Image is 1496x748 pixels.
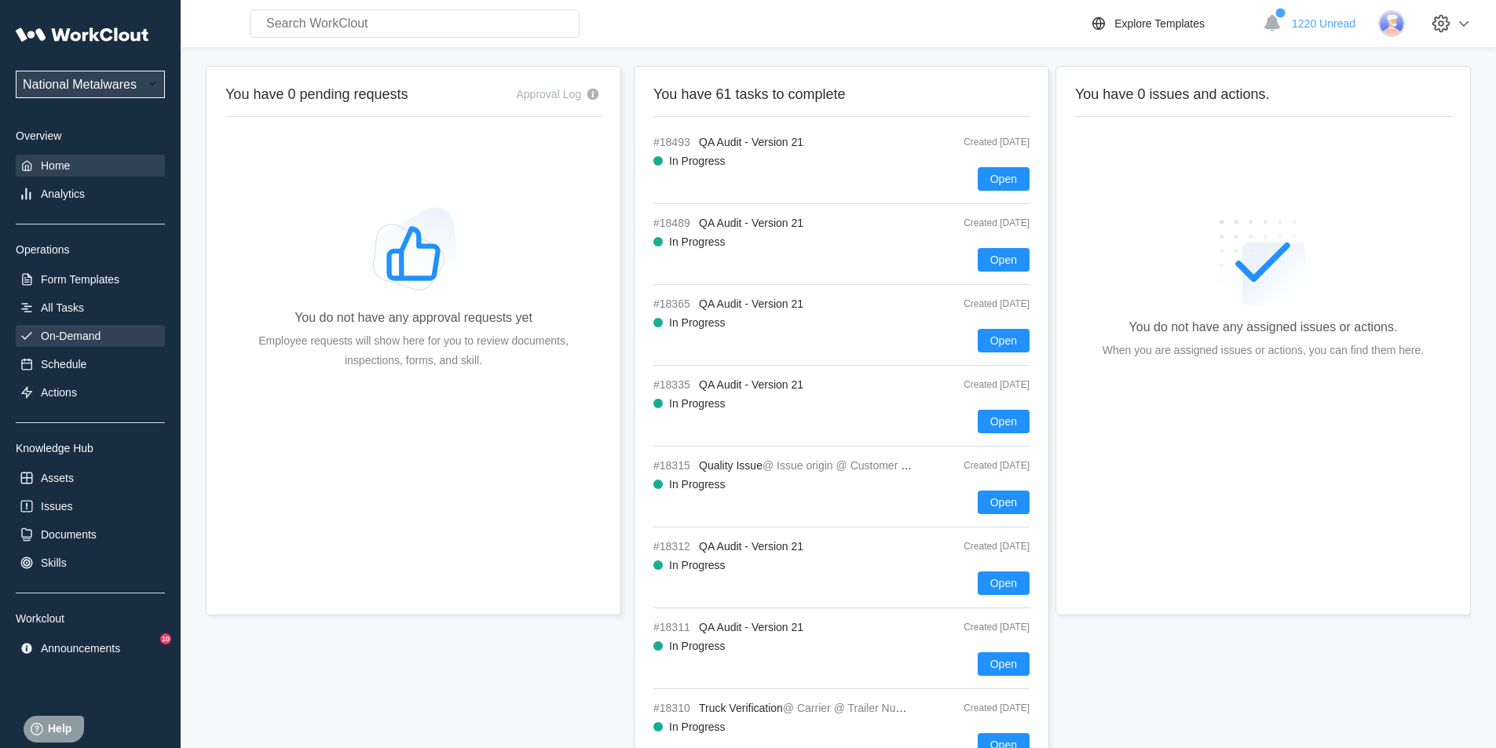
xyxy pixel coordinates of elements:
span: #18315 [653,459,693,472]
div: Documents [41,528,97,541]
div: Schedule [41,358,86,370]
div: Employee requests will show here for you to review documents, inspections, forms, and skill. [251,331,576,370]
span: QA Audit - Version 21 [699,621,803,633]
div: Knowledge Hub [16,442,165,454]
h2: You have 0 pending requests [225,86,408,104]
input: Search WorkClout [250,9,580,38]
span: Open [990,173,1017,184]
div: In Progress [669,316,726,329]
div: Form Templates [41,273,119,286]
a: Schedule [16,353,165,375]
div: Explore Templates [1114,17,1205,30]
div: In Progress [669,640,726,652]
div: In Progress [669,397,726,410]
div: Approval Log [516,88,581,100]
div: In Progress [669,235,726,248]
span: Open [990,497,1017,508]
a: Skills [16,552,165,574]
span: Open [990,659,1017,670]
a: All Tasks [16,297,165,319]
div: Skills [41,556,67,569]
div: In Progress [669,155,726,167]
div: Operations [16,243,165,256]
div: 10 [160,633,171,644]
div: Created [DATE] [927,217,1030,228]
div: Created [DATE] [927,541,1030,552]
a: Actions [16,381,165,403]
button: Open [978,571,1030,595]
button: Open [978,167,1030,191]
a: Form Templates [16,268,165,290]
div: Created [DATE] [927,702,1030,713]
div: Assets [41,472,74,484]
div: In Progress [669,559,726,571]
div: Issues [41,500,72,513]
button: Open [978,248,1030,272]
div: Home [41,159,70,172]
span: #18335 [653,378,693,391]
span: #18312 [653,540,693,553]
div: Created [DATE] [927,622,1030,633]
a: Issues [16,495,165,517]
a: On-Demand [16,325,165,347]
span: #18365 [653,297,693,310]
mark: @ Customer name of affected final part number [836,459,1069,472]
div: Workclout [16,612,165,625]
div: Actions [41,386,77,399]
span: Open [990,254,1017,265]
span: 1220 Unread [1292,17,1355,30]
span: QA Audit - Version 21 [699,217,803,229]
span: Open [990,578,1017,589]
div: Created [DATE] [927,460,1030,471]
span: QA Audit - Version 21 [699,297,803,310]
mark: @ Trailer Number [834,702,921,714]
div: Overview [16,130,165,142]
div: Analytics [41,188,85,200]
div: On-Demand [41,330,101,342]
div: When you are assigned issues or actions, you can find them here. [1103,341,1424,360]
a: Documents [16,524,165,545]
div: In Progress [669,721,726,733]
mark: @ Issue origin [763,459,833,472]
span: #18493 [653,136,693,148]
div: Created [DATE] [927,298,1030,309]
span: #18310 [653,702,693,714]
span: #18311 [653,621,693,633]
a: Announcements [16,637,165,659]
button: Open [978,329,1030,352]
a: Explore Templates [1089,14,1255,33]
span: #18489 [653,217,693,229]
a: Home [16,155,165,177]
mark: @ Carrier [783,702,831,714]
a: Assets [16,467,165,489]
button: Open [978,652,1030,676]
div: You do not have any approval requests yet [294,311,532,325]
a: Analytics [16,183,165,205]
button: Open [978,410,1030,433]
span: QA Audit - Version 21 [699,378,803,391]
div: All Tasks [41,301,84,314]
span: Quality Issue [699,459,763,472]
span: QA Audit - Version 21 [699,136,803,148]
h2: You have 61 tasks to complete [653,86,1030,104]
img: user-3.png [1378,10,1405,37]
span: Open [990,416,1017,427]
div: You do not have any assigned issues or actions. [1129,320,1398,334]
span: Truck Verification [699,702,783,714]
button: Open [978,491,1030,514]
div: Created [DATE] [927,137,1030,148]
span: QA Audit - Version 21 [699,540,803,553]
div: In Progress [669,478,726,491]
span: Open [990,335,1017,346]
div: Created [DATE] [927,379,1030,390]
h2: You have 0 issues and actions. [1075,86,1451,104]
div: Announcements [41,642,120,655]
